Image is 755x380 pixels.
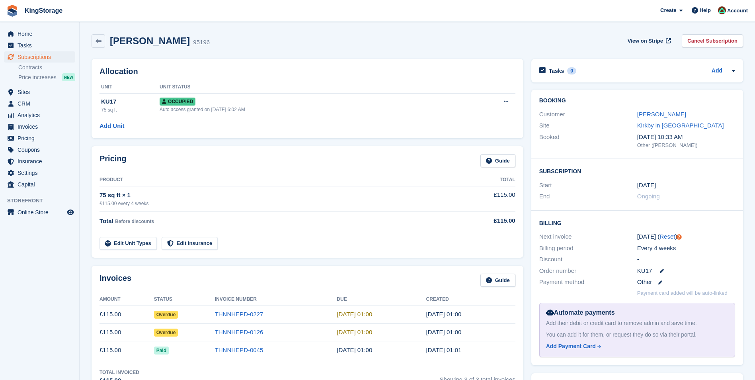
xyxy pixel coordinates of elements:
[4,167,75,178] a: menu
[4,98,75,109] a: menu
[637,122,724,129] a: Kirkby in [GEOGRAPHIC_DATA]
[539,181,637,190] div: Start
[567,67,576,74] div: 0
[18,64,75,71] a: Contracts
[18,86,65,98] span: Sites
[99,191,451,200] div: 75 sq ft × 1
[546,308,728,317] div: Automate payments
[546,342,725,351] a: Add Payment Card
[337,329,372,335] time: 2025-08-24 00:00:00 UTC
[637,255,735,264] div: -
[99,81,160,94] th: Unit
[4,156,75,167] a: menu
[193,38,210,47] div: 95196
[4,51,75,63] a: menu
[451,216,515,225] div: £115.00
[4,121,75,132] a: menu
[18,28,65,39] span: Home
[101,97,160,106] div: KU17
[99,341,154,359] td: £115.00
[539,266,637,276] div: Order number
[6,5,18,17] img: stora-icon-8386f47178a22dfd0bd8f6a31ec36ba5ce8667c1dd55bd0f319d3a0aa187defe.svg
[4,28,75,39] a: menu
[18,98,65,109] span: CRM
[700,6,711,14] span: Help
[101,106,160,114] div: 75 sq ft
[539,255,637,264] div: Discount
[18,167,65,178] span: Settings
[660,6,676,14] span: Create
[154,311,178,319] span: Overdue
[115,219,154,224] span: Before discounts
[546,319,728,327] div: Add their debit or credit card to remove admin and save time.
[160,81,457,94] th: Unit Status
[4,133,75,144] a: menu
[337,293,426,306] th: Due
[99,306,154,323] td: £115.00
[99,154,127,167] h2: Pricing
[480,154,515,167] a: Guide
[539,133,637,149] div: Booked
[539,278,637,287] div: Payment method
[451,186,515,211] td: £115.00
[4,179,75,190] a: menu
[682,34,743,47] a: Cancel Subscription
[160,98,195,106] span: Occupied
[480,274,515,287] a: Guide
[99,217,113,224] span: Total
[426,329,461,335] time: 2025-08-23 00:00:15 UTC
[110,35,190,46] h2: [PERSON_NAME]
[637,266,652,276] span: KU17
[99,293,154,306] th: Amount
[539,192,637,201] div: End
[637,133,735,142] div: [DATE] 10:33 AM
[4,207,75,218] a: menu
[18,156,65,167] span: Insurance
[451,174,515,186] th: Total
[18,40,65,51] span: Tasks
[426,347,461,353] time: 2025-07-26 00:01:03 UTC
[18,133,65,144] span: Pricing
[539,98,735,104] h2: Booking
[539,232,637,241] div: Next invoice
[637,193,660,200] span: Ongoing
[546,331,728,339] div: You can add it for them, or request they do so via their portal.
[337,311,372,317] time: 2025-09-21 00:00:00 UTC
[66,208,75,217] a: Preview store
[99,67,515,76] h2: Allocation
[215,293,337,306] th: Invoice Number
[637,111,686,118] a: [PERSON_NAME]
[18,74,57,81] span: Price increases
[4,86,75,98] a: menu
[539,244,637,253] div: Billing period
[637,141,735,149] div: Other ([PERSON_NAME])
[7,197,79,205] span: Storefront
[99,237,157,250] a: Edit Unit Types
[18,73,75,82] a: Price increases NEW
[99,323,154,341] td: £115.00
[539,121,637,130] div: Site
[4,110,75,121] a: menu
[539,110,637,119] div: Customer
[18,207,65,218] span: Online Store
[727,7,748,15] span: Account
[162,237,218,250] a: Edit Insurance
[99,174,451,186] th: Product
[337,347,372,353] time: 2025-07-27 00:00:00 UTC
[624,34,673,47] a: View on Stripe
[4,40,75,51] a: menu
[99,200,451,207] div: £115.00 every 4 weeks
[154,293,215,306] th: Status
[546,342,596,351] div: Add Payment Card
[154,329,178,337] span: Overdue
[160,106,457,113] div: Auto access granted on [DATE] 6:02 AM
[99,274,131,287] h2: Invoices
[712,67,722,76] a: Add
[215,329,263,335] a: THNNHEPD-0126
[215,347,263,353] a: THNNHEPD-0045
[637,244,735,253] div: Every 4 weeks
[539,219,735,227] h2: Billing
[549,67,564,74] h2: Tasks
[18,121,65,132] span: Invoices
[4,144,75,155] a: menu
